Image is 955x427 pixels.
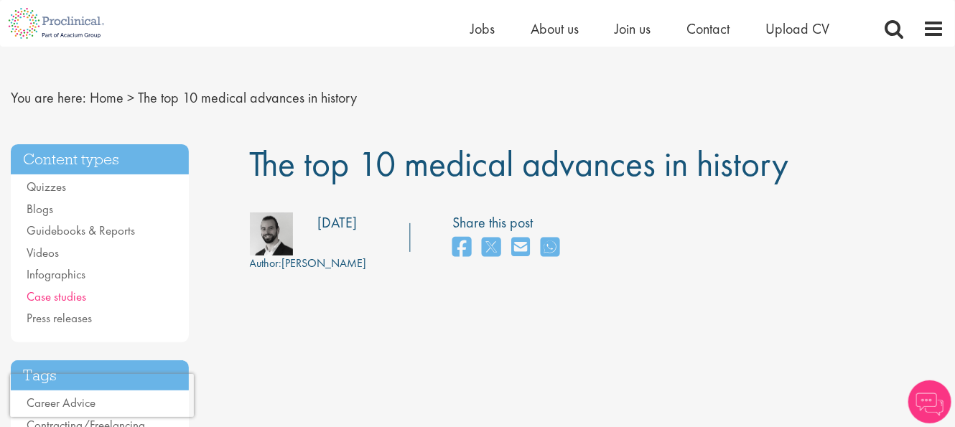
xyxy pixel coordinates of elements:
[250,255,367,272] div: [PERSON_NAME]
[531,19,579,38] a: About us
[483,233,501,263] a: share on twitter
[765,19,829,38] a: Upload CV
[27,266,85,282] a: Infographics
[11,360,189,391] h3: Tags
[512,233,531,263] a: share on email
[27,245,59,261] a: Videos
[615,19,651,38] a: Join us
[250,255,282,271] span: Author:
[250,141,789,187] span: The top 10 medical advances in history
[138,88,357,107] span: The top 10 medical advances in history
[686,19,730,38] a: Contact
[27,179,66,194] a: Quizzes
[27,222,135,238] a: Guidebooks & Reports
[11,88,86,107] span: You are here:
[541,233,560,263] a: share on whats app
[90,88,124,107] a: breadcrumb link
[318,212,358,233] div: [DATE]
[908,380,951,423] img: Chatbot
[11,144,189,175] h3: Content types
[127,88,134,107] span: >
[10,374,194,417] iframe: reCAPTCHA
[250,212,293,255] img: 76d2c18e-6ce3-4617-eefd-08d5a473185b
[27,288,86,304] a: Case studies
[27,201,53,217] a: Blogs
[470,19,495,38] a: Jobs
[453,212,567,233] label: Share this post
[453,233,472,263] a: share on facebook
[27,310,92,326] a: Press releases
